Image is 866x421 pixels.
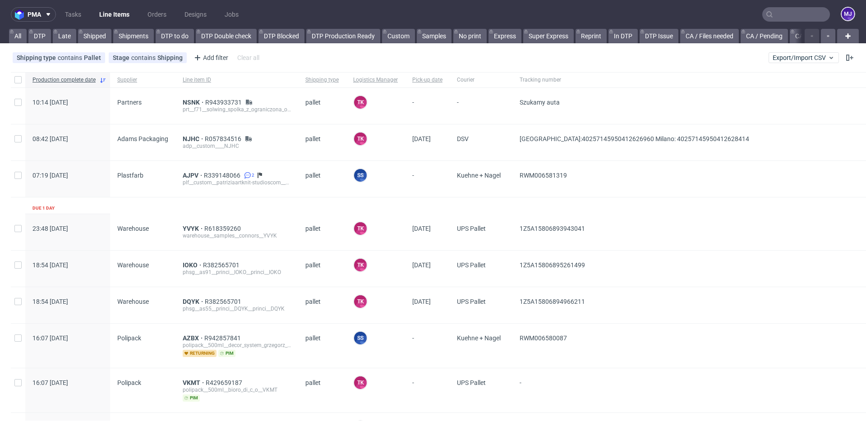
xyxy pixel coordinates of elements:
[183,135,205,142] a: NJHC
[53,29,76,43] a: Late
[769,52,839,63] button: Export/Import CSV
[457,379,505,402] span: UPS Pallet
[640,29,678,43] a: DTP Issue
[218,350,235,357] span: pim
[58,54,84,61] span: contains
[183,172,204,179] a: AJPV
[183,298,205,305] a: DQYK
[523,29,574,43] a: Super Express
[204,334,243,342] a: R942857841
[179,7,212,22] a: Designs
[205,99,244,106] a: R943933731
[354,332,367,344] figcaption: SS
[32,205,55,212] div: Due 1 day
[32,334,68,342] span: 16:07 [DATE]
[354,169,367,182] figcaption: SS
[417,29,451,43] a: Samples
[842,8,854,20] figcaption: MJ
[412,225,431,232] span: [DATE]
[117,379,141,386] span: Polipack
[412,334,442,357] span: -
[183,342,291,349] div: polipack__500ml__decor_system_grzegorz_okraska_piotr_kruk_spolka_komandytowa__AZBX
[412,261,431,269] span: [DATE]
[183,76,291,84] span: Line item ID
[790,29,838,43] a: CA / Rejected
[32,99,68,106] span: 10:14 [DATE]
[117,172,143,179] span: Plastfarb
[131,54,157,61] span: contains
[157,54,183,61] div: Shipping
[412,379,442,402] span: -
[142,7,172,22] a: Orders
[412,298,431,305] span: [DATE]
[11,7,56,22] button: pma
[354,259,367,271] figcaption: TK
[520,379,852,402] span: -
[183,394,200,402] span: pim
[183,179,291,186] div: plf__custom__patriziaartknit-studioscom__AJPV
[305,225,339,239] span: pallet
[305,99,339,113] span: pallet
[183,232,291,239] div: warehouse__samples__connors__YVYK
[457,76,505,84] span: Courier
[113,54,131,61] span: Stage
[412,172,442,186] span: -
[520,99,560,106] span: Szukamy auta
[84,54,101,61] div: Pallet
[520,172,567,179] span: RWM006581319
[520,135,749,142] span: [GEOGRAPHIC_DATA]:40257145950412626960 Milano: 40257145950412628414
[117,135,168,142] span: Adams Packaging
[306,29,380,43] a: DTP Production Ready
[183,334,204,342] a: AZBX
[204,172,242,179] a: R339148066
[117,334,141,342] span: Polipack
[520,261,585,269] span: 1Z5A15806895261499
[520,334,567,342] span: RWM006580087
[204,225,243,232] a: R618359260
[28,29,51,43] a: DTP
[183,305,291,312] div: phsg__as55__princi__DQYK__princi__DQYK
[32,298,68,305] span: 18:54 [DATE]
[242,172,254,179] a: 2
[412,99,442,113] span: -
[32,379,68,386] span: 16:07 [DATE]
[32,225,68,232] span: 23:48 [DATE]
[412,135,431,142] span: [DATE]
[94,7,135,22] a: Line Items
[183,350,216,357] span: returning
[258,29,304,43] a: DTP Blocked
[608,29,638,43] a: In DTP
[354,96,367,109] figcaption: TK
[117,99,142,106] span: Partners
[32,76,96,84] span: Production complete date
[305,172,339,186] span: pallet
[354,222,367,235] figcaption: TK
[190,50,230,65] div: Add filter
[17,54,58,61] span: Shipping type
[206,379,244,386] a: R429659187
[15,9,28,20] img: logo
[32,172,68,179] span: 07:19 [DATE]
[183,379,206,386] a: VKMT
[457,135,505,150] span: DSV
[205,135,243,142] a: R057834516
[203,261,241,269] a: R382565701
[457,99,505,113] span: -
[741,29,788,43] a: CA / Pending
[457,225,505,239] span: UPS Pallet
[117,261,149,269] span: Warehouse
[576,29,607,43] a: Reprint
[382,29,415,43] a: Custom
[412,76,442,84] span: Pick-up date
[183,261,203,269] a: IOKO
[183,225,204,232] a: YVYK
